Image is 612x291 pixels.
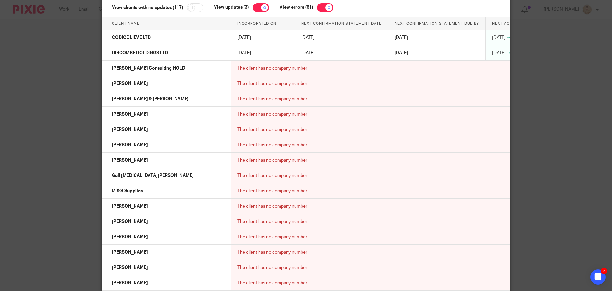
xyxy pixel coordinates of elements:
span: → [506,51,511,55]
td: [PERSON_NAME] [102,122,231,137]
span: [DATE] [301,35,315,40]
td: [PERSON_NAME] [102,199,231,214]
td: [PERSON_NAME] [102,137,231,153]
label: View updates (3) [204,5,249,10]
td: [PERSON_NAME] [102,76,231,91]
th: Client name [102,17,231,30]
span: [DATE] [492,35,506,40]
td: [PERSON_NAME] [102,275,231,291]
span: [DATE] [395,35,408,40]
th: Next confirmation statement due by [388,17,486,30]
td: [PERSON_NAME] [102,245,231,260]
td: [PERSON_NAME] [102,153,231,168]
span: [DATE] [492,51,506,55]
td: [PERSON_NAME] Consulting HOLD [102,61,231,76]
div: 2 [601,268,607,274]
label: View clients with no updates (117) [112,5,183,10]
td: [PERSON_NAME] [102,260,231,275]
th: Next confirmation statement date [295,17,388,30]
td: HIRCOMBE HOLDINGS LTD [102,45,231,61]
td: [PERSON_NAME] [102,229,231,245]
td: [PERSON_NAME] & [PERSON_NAME] [102,91,231,107]
th: Incorporated on [231,17,295,30]
span: [DATE] [301,51,315,55]
label: View errors (61) [270,5,313,10]
th: Next accounts made up to [486,17,560,30]
span: → [506,35,511,40]
td: CODICE LIEVE LTD [102,30,231,45]
span: [DATE] [237,51,251,55]
td: [PERSON_NAME] [102,107,231,122]
span: [DATE] [237,35,251,40]
td: M & S Supplies [102,183,231,199]
td: [PERSON_NAME] [102,214,231,229]
span: [DATE] [395,51,408,55]
td: Gull [MEDICAL_DATA][PERSON_NAME] [102,168,231,183]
